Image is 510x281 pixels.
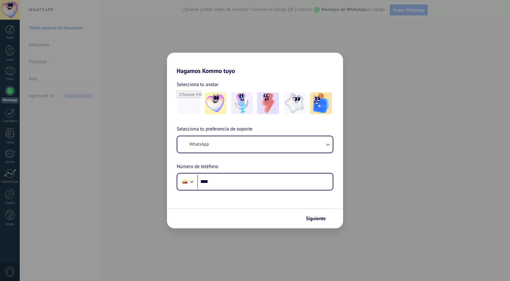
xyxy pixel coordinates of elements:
[284,92,305,114] img: -4.jpeg
[177,125,253,133] span: Selecciona tu preferencia de soporte
[231,92,253,114] img: -2.jpeg
[303,213,334,224] button: Siguiente
[177,136,333,153] button: WhatsApp
[205,92,226,114] img: -1.jpeg
[310,92,332,114] img: -5.jpeg
[306,217,326,221] span: Siguiente
[179,175,191,188] div: Ecuador: + 593
[257,92,279,114] img: -3.jpeg
[167,53,343,74] h2: Hagamos Kommo tuyo
[177,163,218,171] span: Número de teléfono
[189,141,209,147] span: WhatsApp
[177,81,219,88] span: Selecciona tu avatar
